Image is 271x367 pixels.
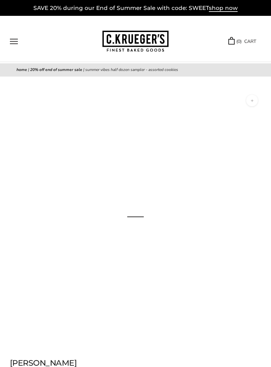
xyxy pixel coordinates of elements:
span: | [28,67,29,72]
a: 20% OFF End of Summer Sale [30,67,82,72]
a: Home [17,67,27,72]
button: Open navigation [10,39,18,44]
span: Summer Vibes Half Dozen Sampler - Assorted Cookies [85,67,178,72]
span: | [83,67,84,72]
button: Zoom [246,95,258,106]
img: C.KRUEGER'S [102,31,169,52]
a: (0) CART [228,38,256,45]
a: SAVE 20% during our End of Summer Sale with code: SWEETshop now [33,5,238,12]
span: shop now [209,5,238,12]
nav: breadcrumbs [17,67,254,73]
